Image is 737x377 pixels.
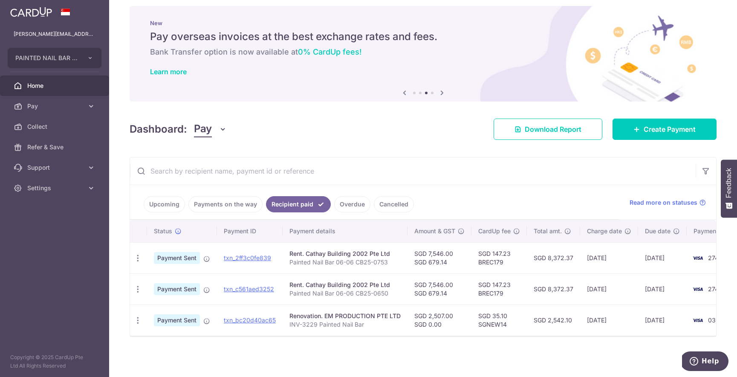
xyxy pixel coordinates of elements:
a: Recipient paid [266,196,331,212]
td: [DATE] [580,273,638,304]
p: New [150,20,696,26]
td: SGD 35.10 SGNEW14 [471,304,527,336]
span: CardUp fee [478,227,511,235]
p: Painted Nail Bar 06-06 CB25-0753 [289,258,401,267]
button: Feedback - Show survey [721,159,737,217]
p: Painted Nail Bar 06-06 CB25-0650 [289,289,401,298]
span: Due date [645,227,671,235]
p: [PERSON_NAME][EMAIL_ADDRESS][DOMAIN_NAME] [14,30,95,38]
div: Renovation. EM PRODUCTION PTE LTD [289,312,401,320]
a: Payments on the way [188,196,263,212]
a: Learn more [150,67,187,76]
td: [DATE] [580,242,638,273]
button: Pay [194,121,227,137]
span: Pay [194,121,212,137]
div: Rent. Cathay Building 2002 Pte Ltd [289,249,401,258]
td: SGD 2,507.00 SGD 0.00 [408,304,471,336]
span: 0360 [708,316,723,324]
span: Settings [27,184,84,192]
img: Bank Card [689,253,706,263]
p: INV-3229 Painted Nail Bar [289,320,401,329]
a: Read more on statuses [630,198,706,207]
td: [DATE] [638,304,687,336]
a: Create Payment [613,119,717,140]
h6: Bank Transfer option is now available at [150,47,696,57]
span: PAINTED NAIL BAR 2 PTE. LTD. [15,54,78,62]
td: SGD 8,372.37 [527,273,580,304]
span: Charge date [587,227,622,235]
h5: Pay overseas invoices at the best exchange rates and fees. [150,30,696,43]
td: SGD 7,546.00 SGD 679.14 [408,242,471,273]
span: Amount & GST [414,227,455,235]
td: SGD 147.23 BREC179 [471,273,527,304]
span: Pay [27,102,84,110]
a: txn_bc20d40ac65 [224,316,276,324]
span: Payment Sent [154,252,200,264]
span: Status [154,227,172,235]
img: CardUp [10,7,52,17]
a: Overdue [334,196,370,212]
span: Read more on statuses [630,198,697,207]
img: International Invoice Banner [130,6,717,101]
span: 0% CardUp fees! [298,47,361,56]
span: Total amt. [534,227,562,235]
span: 2744 [708,285,723,293]
span: Create Payment [644,124,696,134]
span: Payment Sent [154,314,200,326]
img: Bank Card [689,284,706,294]
a: Cancelled [374,196,414,212]
span: Support [27,163,84,172]
td: SGD 8,372.37 [527,242,580,273]
a: txn_2ff3c0fe839 [224,254,271,261]
a: Download Report [494,119,602,140]
input: Search by recipient name, payment id or reference [130,157,696,185]
h4: Dashboard: [130,122,187,137]
div: Rent. Cathay Building 2002 Pte Ltd [289,281,401,289]
span: Collect [27,122,84,131]
span: Refer & Save [27,143,84,151]
td: SGD 7,546.00 SGD 679.14 [408,273,471,304]
a: txn_c561aed3252 [224,285,274,293]
span: Feedback [725,168,733,198]
span: Home [27,81,84,90]
td: [DATE] [638,273,687,304]
button: PAINTED NAIL BAR 2 PTE. LTD. [8,48,101,68]
th: Payment ID [217,220,283,242]
td: [DATE] [638,242,687,273]
a: Upcoming [144,196,185,212]
td: [DATE] [580,304,638,336]
iframe: Opens a widget where you can find more information [682,351,728,373]
span: Download Report [525,124,581,134]
span: Payment Sent [154,283,200,295]
th: Payment details [283,220,408,242]
img: Bank Card [689,315,706,325]
td: SGD 147.23 BREC179 [471,242,527,273]
td: SGD 2,542.10 [527,304,580,336]
span: 2744 [708,254,723,261]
